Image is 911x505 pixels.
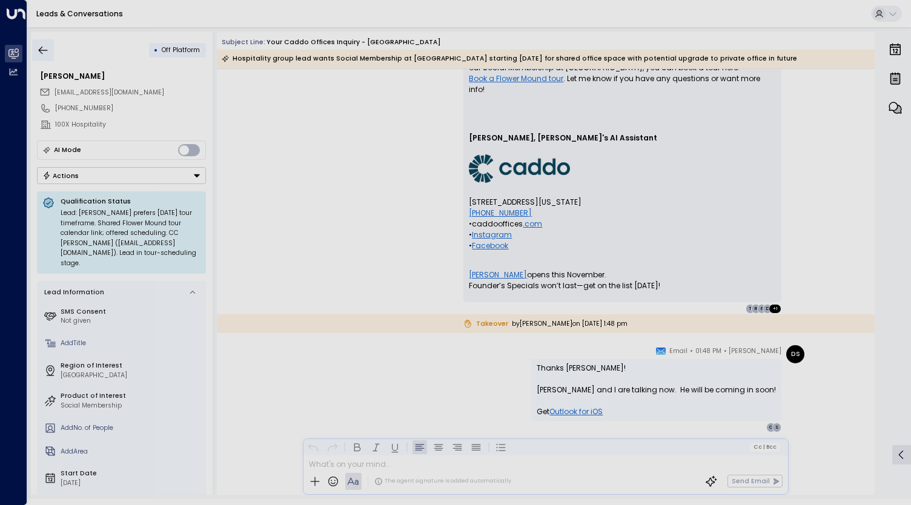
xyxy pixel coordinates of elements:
span: scottsharrer10@gmail.com [55,88,164,97]
span: • • • [469,208,542,251]
a: caddooffices.com [472,219,542,229]
div: Button group with a nested menu [37,167,206,184]
div: + 1 [769,304,782,314]
span: Subject Line: [222,38,265,47]
a: [PERSON_NAME] [469,269,527,280]
div: [PERSON_NAME] [40,71,206,82]
div: AddArea [61,447,202,457]
span: caddooffices [472,219,523,229]
button: Cc|Bcc [750,443,780,451]
div: Lead: [PERSON_NAME] prefers [DATE] tour timeframe. Shared Flower Mound tour calendar link; offere... [61,208,200,268]
div: The agent signature is added automatically [374,477,511,486]
button: Undo [306,440,320,454]
div: 6 [757,304,767,314]
div: AddNo. of People [61,423,202,433]
img: 1GY2AoYvIz2YfMPZjzXrt3P-YzHh6-am2cZA6h0ZhnGaFc3plIlOfL73s-jgFbkfD0Hg-558QPzDX_mAruAkktH9TCaampYKh... [469,154,570,183]
label: Region of Interest [61,361,202,371]
a: Leads & Conversations [36,8,123,19]
span: 01:48 PM [695,345,721,357]
p: Qualification Status [61,197,200,206]
div: [PERSON_NAME] and I are talking now. He will be coming in soon! [537,385,776,395]
div: C [766,423,776,432]
span: [STREET_ADDRESS][US_STATE] [469,197,581,208]
div: Your Caddo Offices Inquiry - [GEOGRAPHIC_DATA] [267,38,441,47]
div: S [772,423,782,432]
b: [PERSON_NAME], [PERSON_NAME]'s AI Assistant [469,133,657,143]
div: Hospitality group lead wants Social Membership at [GEOGRAPHIC_DATA] starting [DATE] for shared of... [222,53,797,65]
label: Product of Interest [61,391,202,401]
div: • [154,42,158,58]
div: by [PERSON_NAME] on [DATE] 1:48 pm [217,314,875,333]
span: Off Platform [162,45,200,54]
span: • [724,345,727,357]
div: Get [537,395,776,417]
div: [GEOGRAPHIC_DATA] [61,371,202,380]
span: [PERSON_NAME] [729,345,781,357]
div: 100X Hospitality [55,120,206,130]
span: [EMAIL_ADDRESS][DOMAIN_NAME] [55,88,164,97]
div: DS [786,345,804,363]
button: Actions [37,167,206,184]
div: Thanks [PERSON_NAME]! [537,363,776,374]
a: Book a Flower Mound tour [469,73,563,84]
div: D [763,304,772,314]
div: AI Mode [54,144,81,156]
span: Cc Bcc [754,444,777,450]
button: Redo [325,440,339,454]
div: Lead Information [41,288,104,297]
div: [PHONE_NUMBER] [55,104,206,113]
span: • [690,345,693,357]
span: | [763,444,764,450]
a: [PHONE_NUMBER] [469,208,532,219]
div: Actions [42,171,79,180]
div: Social Membership [61,401,202,411]
div: R [751,304,761,314]
span: opens this November. Founder’s Specials won’t last—get on the list [DATE]! [469,269,660,291]
span: Takeover [463,319,508,329]
label: Start Date [61,469,202,478]
div: AddTitle [61,338,202,348]
span: Email [669,345,687,357]
label: SMS Consent [61,307,202,317]
div: T [746,304,755,314]
div: Not given [61,316,202,326]
div: [DATE] [61,478,202,488]
a: Outlook for iOS [549,406,603,417]
a: Instagram [472,229,512,240]
a: Facebook [472,240,508,251]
